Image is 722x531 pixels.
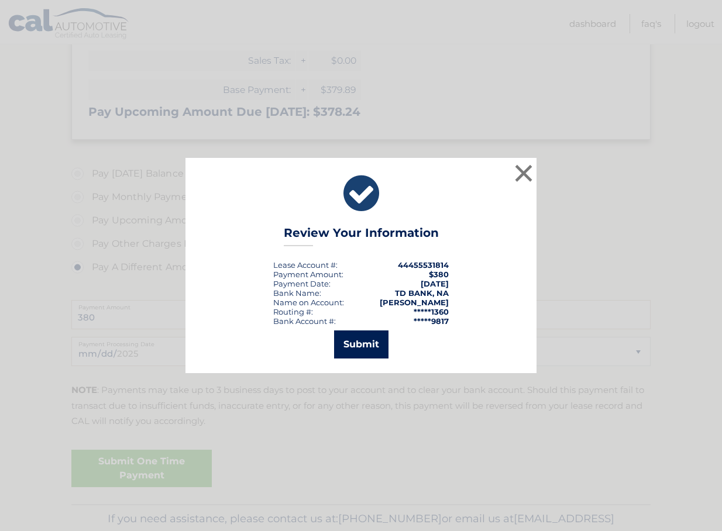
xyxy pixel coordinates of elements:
span: $380 [429,270,449,279]
strong: TD BANK, NA [395,288,449,298]
div: Bank Account #: [273,316,336,326]
div: Bank Name: [273,288,321,298]
strong: [PERSON_NAME] [380,298,449,307]
h3: Review Your Information [284,226,439,246]
button: × [512,161,535,185]
div: Lease Account #: [273,260,338,270]
button: Submit [334,330,388,358]
div: Payment Amount: [273,270,343,279]
span: Payment Date [273,279,329,288]
div: : [273,279,331,288]
strong: 44455531814 [398,260,449,270]
div: Name on Account: [273,298,344,307]
span: [DATE] [421,279,449,288]
div: Routing #: [273,307,313,316]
